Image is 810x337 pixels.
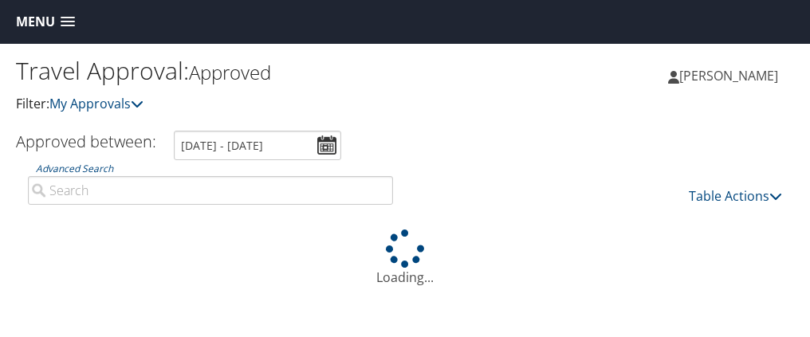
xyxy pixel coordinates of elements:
a: My Approvals [49,95,144,112]
span: Menu [16,14,55,29]
small: Approved [189,59,271,85]
input: Advanced Search [28,176,393,205]
input: [DATE] - [DATE] [174,131,341,160]
h1: Travel Approval: [16,54,405,88]
div: Loading... [16,229,794,287]
span: [PERSON_NAME] [679,67,778,84]
a: [PERSON_NAME] [668,52,794,100]
p: Filter: [16,94,405,115]
h3: Approved between: [16,131,156,152]
a: Advanced Search [36,162,113,175]
a: Menu [8,9,83,35]
a: Table Actions [689,187,782,205]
